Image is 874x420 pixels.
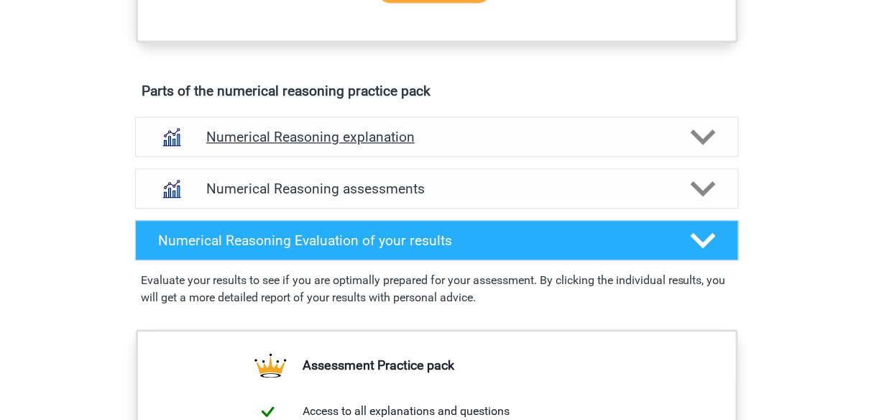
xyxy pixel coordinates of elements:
h4: Numerical Reasoning assessments [206,181,668,197]
h4: Numerical Reasoning explanation [206,129,668,145]
a: assessments Numerical Reasoning assessments [129,168,745,209]
p: Evaluate your results to see if you are optimally prepared for your assessment. By clicking the i... [141,272,733,306]
img: numerical reasoning explanations [153,119,190,155]
h4: Numerical Reasoning Evaluation of your results [158,232,668,249]
a: Numerical Reasoning Evaluation of your results [129,220,745,260]
img: numerical reasoning assessments [153,170,190,207]
h4: Parts of the numerical reasoning practice pack [142,83,732,99]
a: explanations Numerical Reasoning explanation [129,117,745,157]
